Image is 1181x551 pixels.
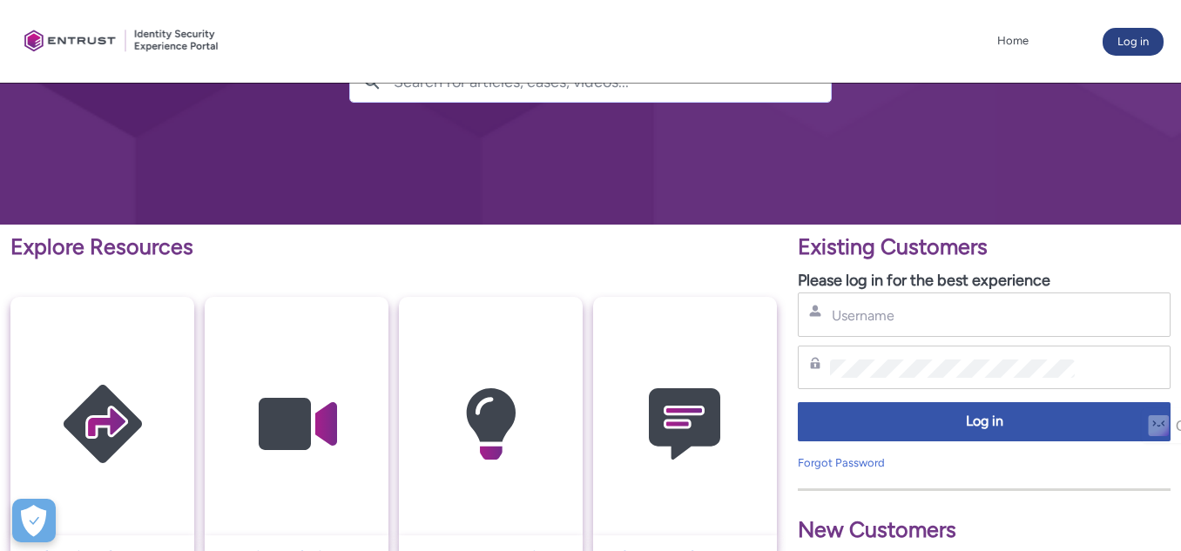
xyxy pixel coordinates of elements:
[993,28,1033,54] a: Home
[798,269,1171,292] p: Please log in for the best experience
[798,402,1171,441] button: Log in
[830,306,1075,325] input: Username
[408,331,573,518] img: Knowledge Articles
[602,331,767,518] img: Contact Support
[798,231,1171,264] p: Existing Customers
[214,331,380,518] img: Video Guides
[1101,471,1181,551] iframe: Qualified Messenger
[809,412,1159,432] span: Log in
[1103,28,1164,56] button: Log in
[10,231,777,264] p: Explore Resources
[798,456,885,469] a: Forgot Password
[20,331,186,518] img: Getting Started
[798,514,1171,547] p: New Customers
[12,499,56,542] button: Open Preferences
[12,499,56,542] div: Cookie Preferences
